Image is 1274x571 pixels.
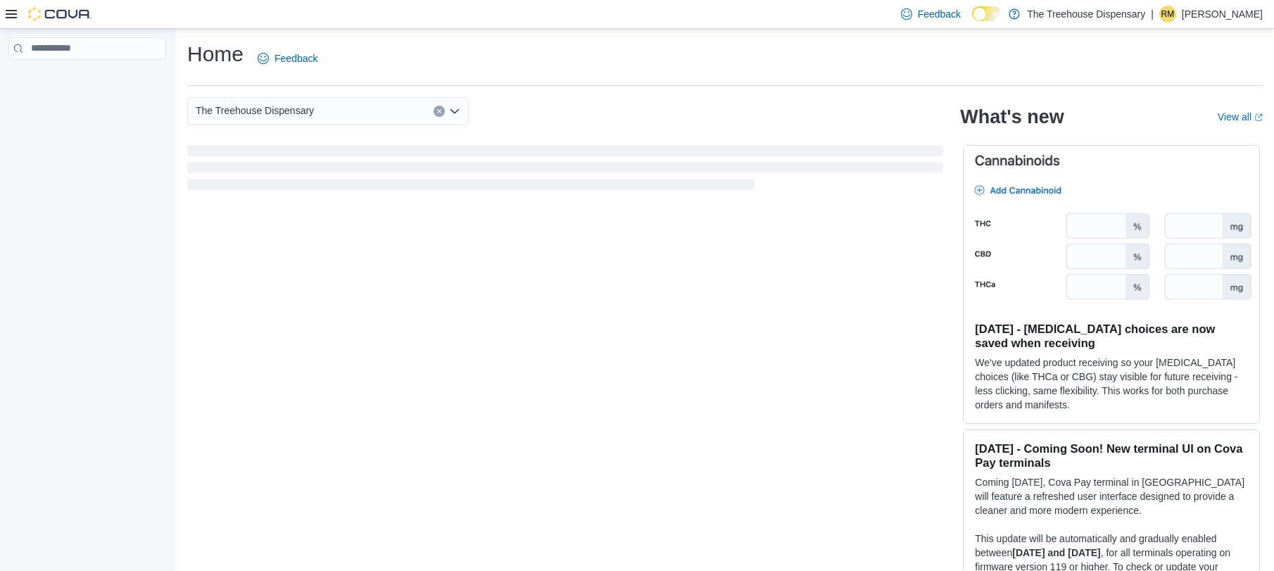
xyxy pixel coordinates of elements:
div: Rudolph Molina [1159,6,1176,23]
span: Feedback [918,7,961,21]
button: Open list of options [449,106,460,117]
strong: [DATE] and [DATE] [1012,547,1100,558]
h3: [DATE] - Coming Soon! New terminal UI on Cova Pay terminals [975,441,1248,470]
h2: What's new [960,106,1064,128]
img: Cova [28,7,92,21]
button: Clear input [434,106,445,117]
p: We've updated product receiving so your [MEDICAL_DATA] choices (like THCa or CBG) stay visible fo... [975,356,1248,412]
h1: Home [187,40,244,68]
a: View allExternal link [1218,111,1263,123]
a: Feedback [252,44,323,73]
input: Dark Mode [972,6,1002,21]
p: The Treehouse Dispensary [1027,6,1145,23]
span: Feedback [275,51,317,65]
span: The Treehouse Dispensary [196,102,314,119]
span: Dark Mode [972,21,973,22]
svg: External link [1254,113,1263,122]
span: RM [1161,6,1175,23]
p: [PERSON_NAME] [1182,6,1263,23]
nav: Complex example [8,63,166,96]
p: Coming [DATE], Cova Pay terminal in [GEOGRAPHIC_DATA] will feature a refreshed user interface des... [975,475,1248,517]
p: | [1151,6,1154,23]
h3: [DATE] - [MEDICAL_DATA] choices are now saved when receiving [975,322,1248,350]
span: Loading [187,148,943,193]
